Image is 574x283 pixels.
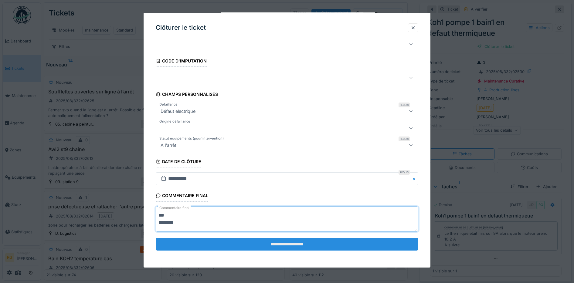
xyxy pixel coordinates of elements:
[158,102,179,107] label: Défaillance
[399,103,410,107] div: Requis
[158,141,179,149] div: A l'arrêt
[158,107,198,115] div: Défaut électrique
[156,24,206,32] h3: Clôturer le ticket
[156,157,202,167] div: Date de clôture
[158,119,192,124] label: Origine défaillance
[412,172,418,185] button: Close
[399,170,410,175] div: Requis
[156,90,218,100] div: Champs personnalisés
[399,136,410,141] div: Requis
[156,191,209,201] div: Commentaire final
[158,204,191,212] label: Commentaire final
[156,56,207,67] div: Code d'imputation
[158,136,225,141] label: Statut équipements (pour intervention)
